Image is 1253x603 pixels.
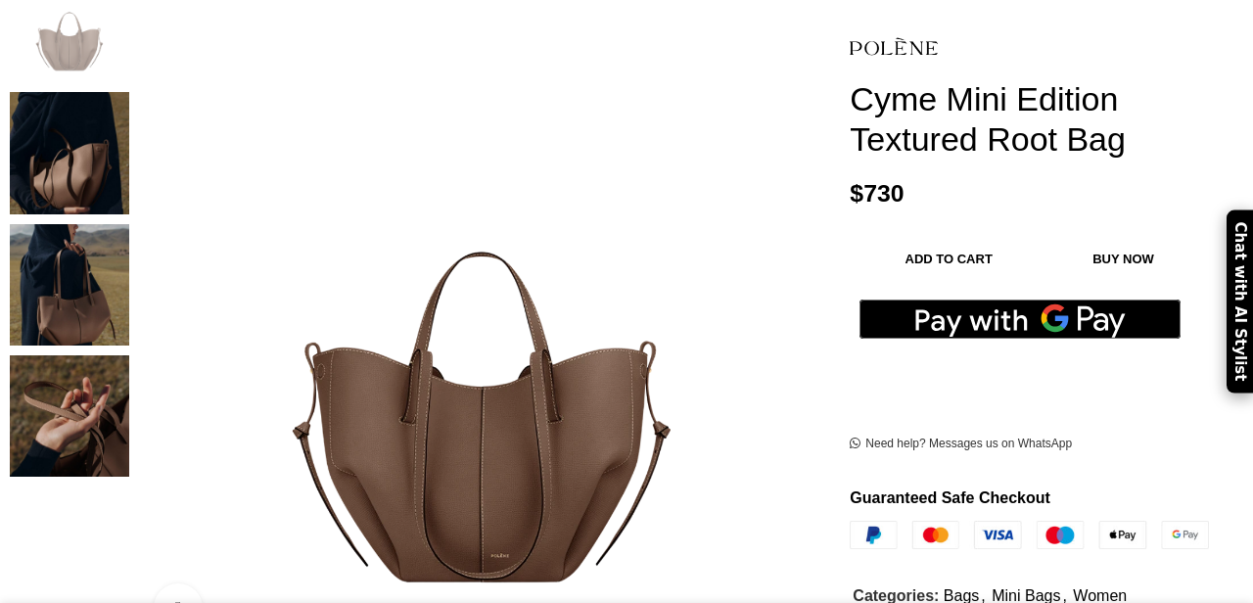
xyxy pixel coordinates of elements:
[859,300,1180,339] button: Pay with GPay
[850,80,1238,161] h1: Cyme Mini Edition Textured Root Bag
[856,349,1183,396] iframe: Secure express checkout frame
[10,224,129,346] img: Polene bags
[10,92,129,213] img: Polene bag
[1047,239,1199,280] button: Buy now
[850,24,938,70] img: Polene
[850,438,1072,453] a: Need help? Messages us on WhatsApp
[859,239,1038,280] button: Add to cart
[10,355,129,477] img: Polene Paris
[850,521,1209,549] img: guaranteed-safe-checkout-bordered.j
[850,180,863,207] span: $
[850,180,904,207] bdi: 730
[850,490,1050,507] strong: Guaranteed Safe Checkout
